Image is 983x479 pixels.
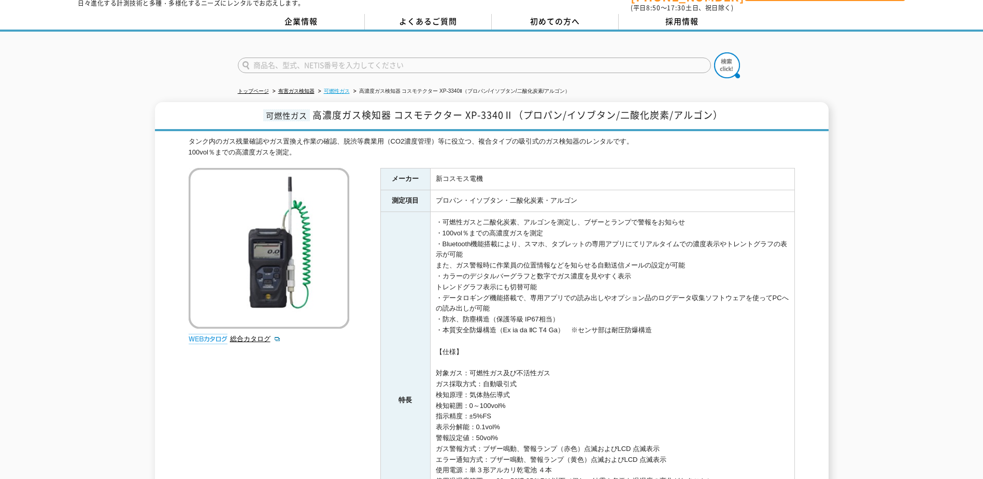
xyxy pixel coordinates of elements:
img: 高濃度ガス検知器 コスモテクター XP-3340Ⅱ（プロパン/イソブタン/二酸化炭素/アルゴン） [189,168,349,329]
div: タンク内のガス残量確認やガス置換え作業の確認、脱渋等農業用（CO2濃度管理）等に役立つ、複合タイプの吸引式のガス検知器のレンタルです。 100vol％までの高濃度ガスを測定。 [189,136,795,158]
a: 採用情報 [619,14,746,30]
a: 可燃性ガス [324,88,350,94]
span: 8:50 [646,3,661,12]
th: 測定項目 [380,190,430,212]
img: btn_search.png [714,52,740,78]
span: (平日 ～ 土日、祝日除く) [631,3,733,12]
td: 新コスモス電機 [430,168,794,190]
span: 初めての方へ [530,16,580,27]
th: メーカー [380,168,430,190]
a: よくあるご質問 [365,14,492,30]
a: 企業情報 [238,14,365,30]
span: 高濃度ガス検知器 コスモテクター XP-3340Ⅱ（プロパン/イソブタン/二酸化炭素/アルゴン） [312,108,723,122]
a: 初めての方へ [492,14,619,30]
li: 高濃度ガス検知器 コスモテクター XP-3340Ⅱ（プロパン/イソブタン/二酸化炭素/アルゴン） [351,86,571,97]
a: 総合カタログ [230,335,281,343]
td: プロパン・イソブタン・二酸化炭素・アルゴン [430,190,794,212]
span: 17:30 [667,3,686,12]
a: トップページ [238,88,269,94]
img: webカタログ [189,334,227,344]
input: 商品名、型式、NETIS番号を入力してください [238,58,711,73]
a: 有害ガス検知器 [278,88,315,94]
span: 可燃性ガス [263,109,310,121]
